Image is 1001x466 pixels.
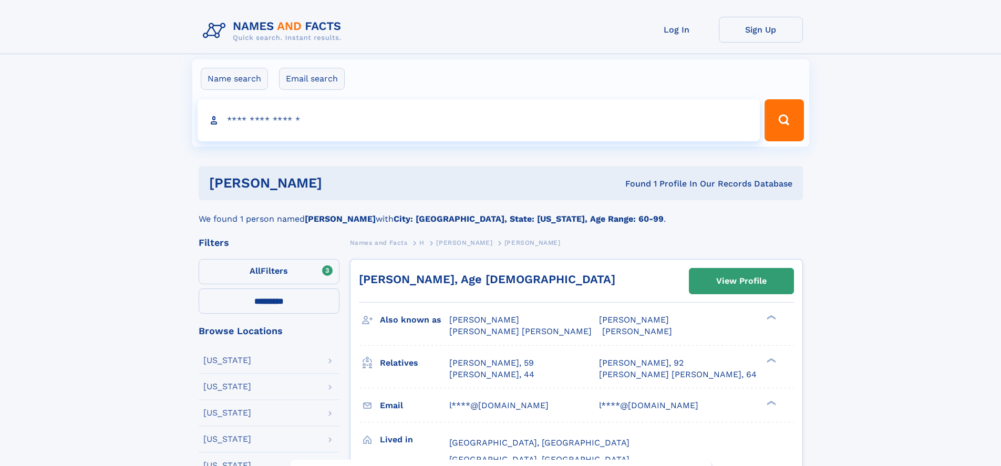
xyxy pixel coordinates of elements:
[764,314,777,321] div: ❯
[473,178,792,190] div: Found 1 Profile In Our Records Database
[250,266,261,276] span: All
[716,269,767,293] div: View Profile
[199,326,339,336] div: Browse Locations
[436,236,492,249] a: [PERSON_NAME]
[203,435,251,443] div: [US_STATE]
[380,354,449,372] h3: Relatives
[764,357,777,364] div: ❯
[689,268,793,294] a: View Profile
[199,259,339,284] label: Filters
[602,326,672,336] span: [PERSON_NAME]
[764,399,777,406] div: ❯
[199,238,339,247] div: Filters
[635,17,719,43] a: Log In
[203,382,251,391] div: [US_STATE]
[203,409,251,417] div: [US_STATE]
[419,236,425,249] a: H
[449,357,534,369] a: [PERSON_NAME], 59
[394,214,664,224] b: City: [GEOGRAPHIC_DATA], State: [US_STATE], Age Range: 60-99
[504,239,561,246] span: [PERSON_NAME]
[449,326,592,336] span: [PERSON_NAME] [PERSON_NAME]
[599,369,757,380] a: [PERSON_NAME] [PERSON_NAME], 64
[350,236,408,249] a: Names and Facts
[380,431,449,449] h3: Lived in
[449,454,630,464] span: [GEOGRAPHIC_DATA], [GEOGRAPHIC_DATA]
[449,369,534,380] a: [PERSON_NAME], 44
[203,356,251,365] div: [US_STATE]
[599,357,684,369] a: [PERSON_NAME], 92
[201,68,268,90] label: Name search
[359,273,615,286] a: [PERSON_NAME], Age [DEMOGRAPHIC_DATA]
[199,200,803,225] div: We found 1 person named with .
[436,239,492,246] span: [PERSON_NAME]
[449,315,519,325] span: [PERSON_NAME]
[599,315,669,325] span: [PERSON_NAME]
[279,68,345,90] label: Email search
[419,239,425,246] span: H
[209,177,474,190] h1: [PERSON_NAME]
[449,438,630,448] span: [GEOGRAPHIC_DATA], [GEOGRAPHIC_DATA]
[199,17,350,45] img: Logo Names and Facts
[380,397,449,415] h3: Email
[765,99,803,141] button: Search Button
[380,311,449,329] h3: Also known as
[198,99,760,141] input: search input
[719,17,803,43] a: Sign Up
[305,214,376,224] b: [PERSON_NAME]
